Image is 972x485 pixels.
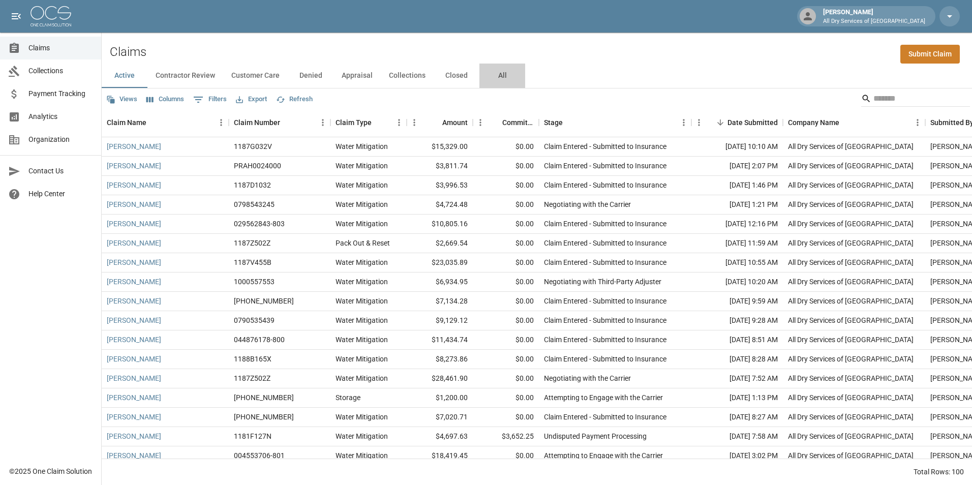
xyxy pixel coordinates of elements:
div: $7,134.28 [407,292,473,311]
div: Claim Entered - Submitted to Insurance [544,238,666,248]
div: $0.00 [473,408,539,427]
div: All Dry Services of Atlanta [788,450,914,461]
a: [PERSON_NAME] [107,315,161,325]
a: Submit Claim [900,45,960,64]
div: All Dry Services of Atlanta [788,373,914,383]
button: Appraisal [333,64,381,88]
div: Storage [336,392,360,403]
div: Committed Amount [473,108,539,137]
span: Analytics [28,111,93,122]
a: [PERSON_NAME] [107,373,161,383]
div: $10,805.16 [407,215,473,234]
div: Claim Entered - Submitted to Insurance [544,141,666,151]
a: [PERSON_NAME] [107,199,161,209]
button: Menu [910,115,925,130]
div: Claim Entered - Submitted to Insurance [544,219,666,229]
img: ocs-logo-white-transparent.png [31,6,71,26]
div: Pack Out & Reset [336,238,390,248]
div: $0.00 [473,215,539,234]
button: Sort [563,115,577,130]
div: $0.00 [473,369,539,388]
button: Sort [146,115,161,130]
div: $0.00 [473,292,539,311]
a: [PERSON_NAME] [107,161,161,171]
button: open drawer [6,6,26,26]
div: [DATE] 8:27 AM [691,408,783,427]
button: Menu [315,115,330,130]
div: 1187D1032 [234,180,271,190]
div: $0.00 [473,157,539,176]
div: Water Mitigation [336,373,388,383]
div: Stage [539,108,691,137]
div: [DATE] 1:21 PM [691,195,783,215]
a: [PERSON_NAME] [107,335,161,345]
div: Undisputed Payment Processing [544,431,647,441]
div: 004553706-801 [234,450,285,461]
div: [DATE] 12:16 PM [691,215,783,234]
div: Company Name [783,108,925,137]
button: Sort [280,115,294,130]
a: [PERSON_NAME] [107,277,161,287]
div: Total Rows: 100 [914,467,964,477]
button: Export [233,92,269,107]
div: Water Mitigation [336,296,388,306]
div: All Dry Services of Atlanta [788,392,914,403]
div: Committed Amount [502,108,534,137]
a: [PERSON_NAME] [107,141,161,151]
div: $0.00 [473,330,539,350]
div: © 2025 One Claim Solution [9,466,92,476]
span: Help Center [28,189,93,199]
div: All Dry Services of Atlanta [788,238,914,248]
div: $28,461.90 [407,369,473,388]
div: [DATE] 8:28 AM [691,350,783,369]
div: All Dry Services of Atlanta [788,257,914,267]
div: 01-009-130023 [234,296,294,306]
button: Sort [713,115,727,130]
div: PRAH0024000 [234,161,281,171]
button: Menu [691,115,707,130]
div: Water Mitigation [336,161,388,171]
div: Claim Entered - Submitted to Insurance [544,354,666,364]
button: Collections [381,64,434,88]
div: [DATE] 1:13 PM [691,388,783,408]
div: 1187V455B [234,257,271,267]
div: Water Mitigation [336,431,388,441]
div: Water Mitigation [336,335,388,345]
div: Attempting to Engage with the Carrier [544,450,663,461]
div: All Dry Services of Atlanta [788,412,914,422]
div: $6,934.95 [407,272,473,292]
a: [PERSON_NAME] [107,219,161,229]
a: [PERSON_NAME] [107,257,161,267]
div: [PERSON_NAME] [819,7,929,25]
div: 0798543245 [234,199,275,209]
div: [DATE] 3:02 PM [691,446,783,466]
div: [DATE] 10:10 AM [691,137,783,157]
div: All Dry Services of Atlanta [788,199,914,209]
a: [PERSON_NAME] [107,296,161,306]
div: Water Mitigation [336,141,388,151]
div: $0.00 [473,446,539,466]
button: Show filters [191,92,229,108]
div: Claim Name [107,108,146,137]
div: 1187Z502Z [234,373,270,383]
div: $0.00 [473,388,539,408]
div: $0.00 [473,176,539,195]
button: Menu [407,115,422,130]
div: 1187Z502Z [234,238,270,248]
div: Claim Type [330,108,407,137]
a: [PERSON_NAME] [107,412,161,422]
div: $3,811.74 [407,157,473,176]
div: Water Mitigation [336,354,388,364]
div: Stage [544,108,563,137]
div: Claim Number [229,108,330,137]
div: $0.00 [473,311,539,330]
div: $7,020.71 [407,408,473,427]
div: $11,434.74 [407,330,473,350]
div: 0790535439 [234,315,275,325]
button: Denied [288,64,333,88]
p: All Dry Services of [GEOGRAPHIC_DATA] [823,17,925,26]
button: Menu [391,115,407,130]
div: Negotiating with Third-Party Adjuster [544,277,661,287]
button: Customer Care [223,64,288,88]
button: All [479,64,525,88]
